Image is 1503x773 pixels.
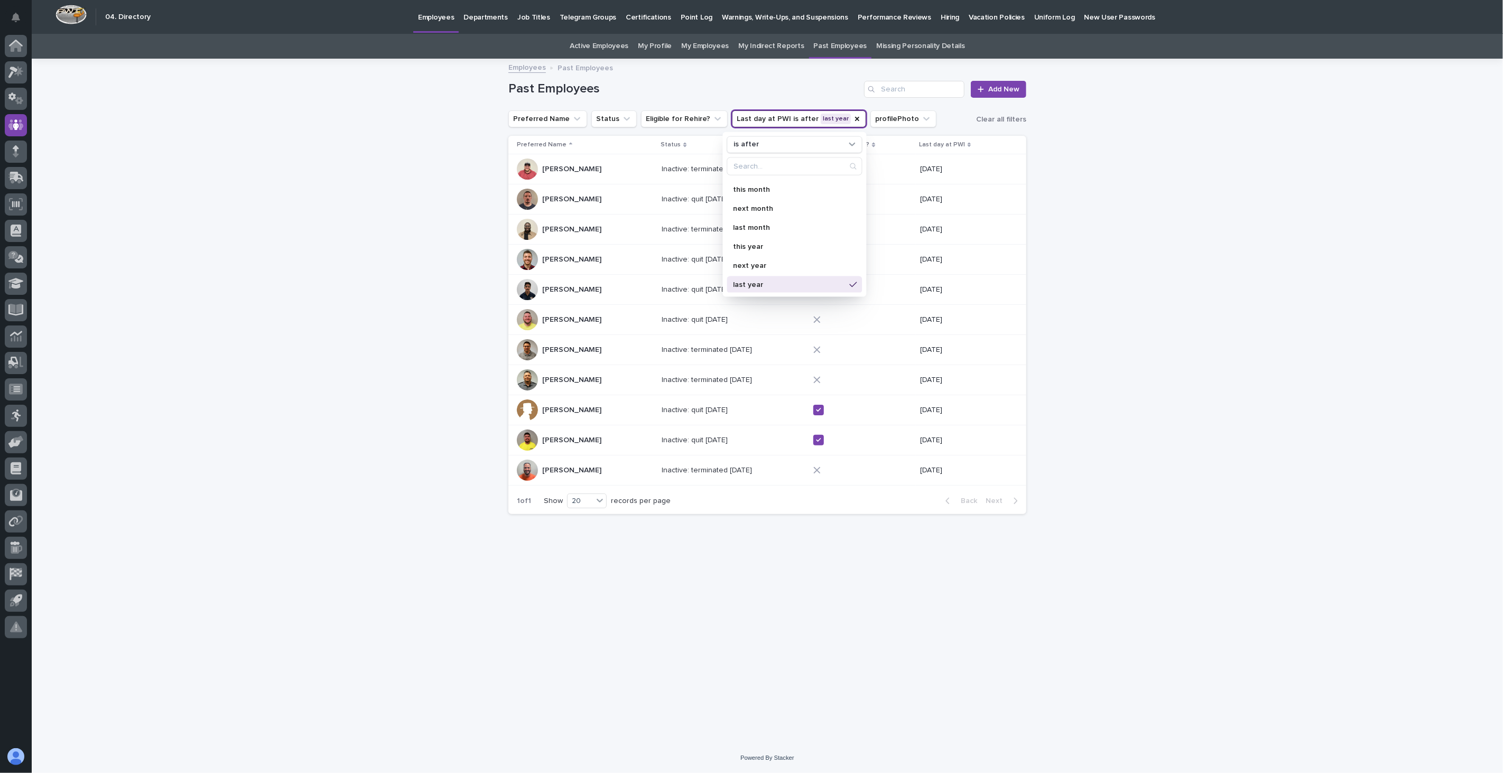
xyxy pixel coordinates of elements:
[570,34,628,59] a: Active Employees
[508,305,1026,335] tr: [PERSON_NAME][PERSON_NAME] Inactive: quit [DATE]Inactive: quit [DATE] [DATE]
[508,425,1026,455] tr: [PERSON_NAME][PERSON_NAME] Inactive: quit [DATE]Inactive: quit [DATE] [DATE]
[662,283,730,294] p: Inactive: quit [DATE]
[920,406,1009,415] p: [DATE]
[920,436,1009,445] p: [DATE]
[508,215,1026,245] tr: [PERSON_NAME][PERSON_NAME] Inactive: terminated [DATE]Inactive: terminated [DATE] [DATE]
[728,157,862,174] input: Search
[5,6,27,29] button: Notifications
[920,165,1009,174] p: [DATE]
[611,497,671,506] p: records per page
[542,374,604,385] p: [PERSON_NAME]
[542,193,604,204] p: [PERSON_NAME]
[508,275,1026,305] tr: [PERSON_NAME][PERSON_NAME] Inactive: quit [DATE]Inactive: quit [DATE] [DATE]
[662,313,730,324] p: Inactive: quit [DATE]
[734,204,846,212] p: next month
[727,157,862,175] div: Search
[814,34,867,59] a: Past Employees
[13,13,27,30] div: Notifications
[542,163,604,174] p: [PERSON_NAME]
[734,140,759,149] p: is after
[641,110,728,127] button: Eligible for Rehire?
[988,86,1019,93] span: Add New
[662,253,730,264] p: Inactive: quit [DATE]
[542,464,604,475] p: [PERSON_NAME]
[920,225,1009,234] p: [DATE]
[734,223,846,231] p: last month
[542,343,604,355] p: [PERSON_NAME]
[681,34,729,59] a: My Employees
[732,110,866,127] button: Last day at PWI
[920,346,1009,355] p: [DATE]
[542,253,604,264] p: [PERSON_NAME]
[508,154,1026,184] tr: [PERSON_NAME][PERSON_NAME] Inactive: terminated [DATE]Inactive: terminated [DATE] [DATE]
[976,116,1026,123] span: Clear all filters
[662,404,730,415] p: Inactive: quit [DATE]
[508,395,1026,425] tr: [PERSON_NAME][PERSON_NAME] Inactive: quit [DATE]Inactive: quit [DATE] [DATE]
[972,111,1026,127] button: Clear all filters
[517,139,567,151] p: Preferred Name
[5,746,27,768] button: users-avatar
[920,195,1009,204] p: [DATE]
[876,34,965,59] a: Missing Personality Details
[542,404,604,415] p: [PERSON_NAME]
[920,255,1009,264] p: [DATE]
[920,285,1009,294] p: [DATE]
[508,81,860,97] h1: Past Employees
[661,139,681,151] p: Status
[662,223,754,234] p: Inactive: terminated [DATE]
[738,34,804,59] a: My Indirect Reports
[734,262,846,269] p: next year
[734,243,846,250] p: this year
[591,110,637,127] button: Status
[986,497,1009,505] span: Next
[508,335,1026,365] tr: [PERSON_NAME][PERSON_NAME] Inactive: terminated [DATE]Inactive: terminated [DATE] [DATE]
[937,496,981,506] button: Back
[734,185,846,193] p: this month
[508,61,546,73] a: Employees
[981,496,1026,506] button: Next
[920,466,1009,475] p: [DATE]
[662,163,754,174] p: Inactive: terminated [DATE]
[508,455,1026,486] tr: [PERSON_NAME][PERSON_NAME] Inactive: terminated [DATE]Inactive: terminated [DATE] [DATE]
[105,13,151,22] h2: 04. Directory
[662,193,730,204] p: Inactive: quit [DATE]
[954,497,977,505] span: Back
[864,81,964,98] input: Search
[508,488,540,514] p: 1 of 1
[558,61,613,73] p: Past Employees
[542,283,604,294] p: [PERSON_NAME]
[662,374,754,385] p: Inactive: terminated [DATE]
[544,497,563,506] p: Show
[870,110,936,127] button: profilePhoto
[740,755,794,761] a: Powered By Stacker
[662,464,754,475] p: Inactive: terminated [DATE]
[662,343,754,355] p: Inactive: terminated [DATE]
[662,434,730,445] p: Inactive: quit [DATE]
[542,434,604,445] p: [PERSON_NAME]
[508,365,1026,395] tr: [PERSON_NAME][PERSON_NAME] Inactive: terminated [DATE]Inactive: terminated [DATE] [DATE]
[542,313,604,324] p: [PERSON_NAME]
[920,376,1009,385] p: [DATE]
[920,315,1009,324] p: [DATE]
[508,184,1026,215] tr: [PERSON_NAME][PERSON_NAME] Inactive: quit [DATE]Inactive: quit [DATE] [DATE]
[508,245,1026,275] tr: [PERSON_NAME][PERSON_NAME] Inactive: quit [DATE]Inactive: quit [DATE] [DATE]
[55,5,87,24] img: Workspace Logo
[568,496,593,507] div: 20
[638,34,672,59] a: My Profile
[919,139,965,151] p: Last day at PWI
[508,110,587,127] button: Preferred Name
[971,81,1026,98] a: Add New
[734,281,846,288] p: last year
[542,223,604,234] p: [PERSON_NAME]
